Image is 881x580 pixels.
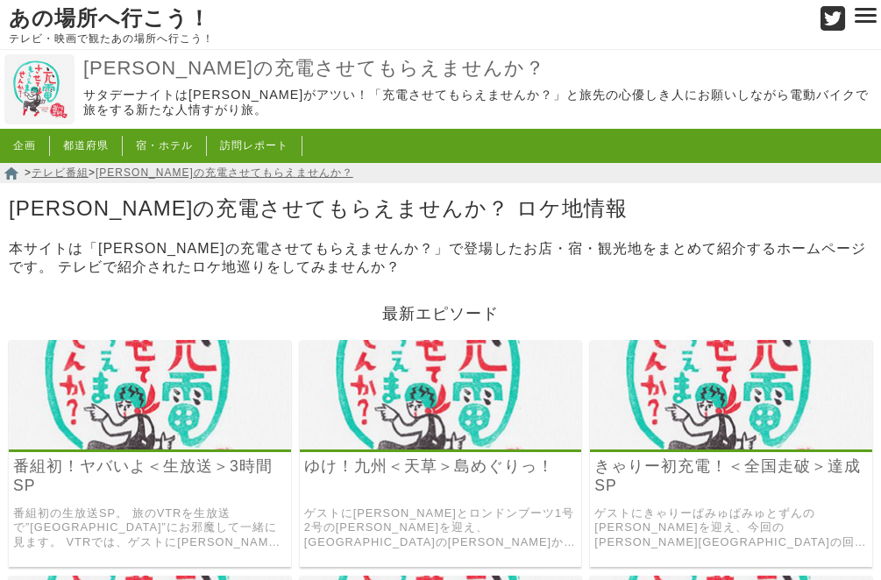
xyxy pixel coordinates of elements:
[32,166,89,179] a: テレビ番組
[9,236,872,281] p: 本サイトは「[PERSON_NAME]の充電させてもらえませんか？」で登場したお店・宿・観光地をまとめて紹介するホームページです。 テレビで紹介されたロケ地巡りをしてみませんか？
[220,139,288,152] a: 訪問レポート
[13,139,36,152] a: 企画
[83,88,877,118] p: サタデーナイトは[PERSON_NAME]がアツい！「充電させてもらえませんか？」と旅先の心優しき人にお願いしながら電動バイクで旅をする新たな人情すがり旅。
[9,7,210,30] a: あの場所へ行こう！
[63,139,109,152] a: 都道府県
[83,56,877,81] a: [PERSON_NAME]の充電させてもらえませんか？
[821,17,846,32] a: Twitter (@go_thesights)
[4,112,75,127] a: 出川哲朗の充電させてもらえませんか？
[304,456,578,477] a: ゆけ！九州＜天草＞島めぐりっ！
[13,456,287,497] a: 番組初！ヤバいよ＜生放送＞3時間SP
[300,437,582,452] a: 出川哲朗の充電させてもらえませんか？ ルンルンッ天草”島めぐり”！富岡城から絶景夕日パワスポ目指して114㌔！絶品グルメだらけなんですが千秋もロンブー亮も腹ペコでヤバいよ²SP
[9,437,291,452] a: 出川哲朗の充電させてもらえませんか？ ワォ！”生放送”で一緒に充電みてねSPだッ！温泉天国”日田街道”をパワスポ宇戸の庄から131㌔！ですが…初の生放送に哲朗もドキドキでヤバいよ²SP
[13,506,287,550] a: 番組初の生放送SP。 旅のVTRを生放送で”[GEOGRAPHIC_DATA]”にお邪魔して一緒に見ます。 VTRでは、ゲストに[PERSON_NAME]と[PERSON_NAME]を迎えて、[...
[96,166,353,179] a: [PERSON_NAME]の充電させてもらえませんか？
[9,32,802,45] p: テレビ・映画で観たあの場所へ行こう！
[4,54,75,124] img: 出川哲朗の充電させてもらえませんか？
[136,139,193,152] a: 宿・ホテル
[300,340,582,449] img: icon-320px.png
[304,506,578,550] a: ゲストに[PERSON_NAME]とロンドンブーツ1号2号の[PERSON_NAME]を迎え、[GEOGRAPHIC_DATA]の[PERSON_NAME]から絶景のパワースポット・[PERSO...
[9,340,291,449] img: icon-320px.png
[590,437,872,452] a: 出川哲朗の充電させてもらえませんか？ ついに宮城県で全国制覇！絶景の紅葉街道”金色の鳴子峡”から”日本三景松島”までズズーっと108㌔！きゃりーぱみゅぱみゅが初登場で飯尾も絶好調！ヤバいよ²SP
[594,456,868,497] a: きゃりー初充電！＜全国走破＞達成SP
[594,506,868,550] a: ゲストにきゃりーぱみゅぱみゅとずんの[PERSON_NAME]を迎え、今回の[PERSON_NAME][GEOGRAPHIC_DATA]の回で47都道府県走破達成！”金色の[GEOGRAPHIC...
[590,340,872,449] img: icon-320px.png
